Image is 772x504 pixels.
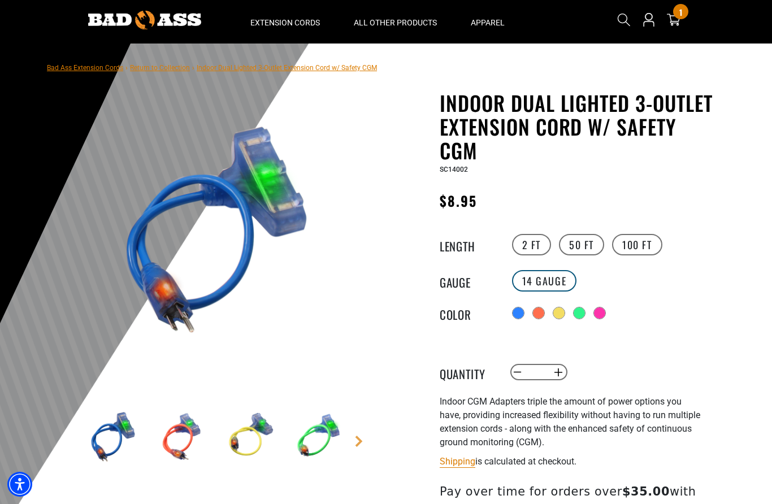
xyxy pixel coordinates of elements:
a: Next [353,436,365,447]
img: orange [149,404,214,470]
label: 50 FT [559,234,604,255]
summary: Search [615,11,633,29]
h1: Indoor Dual Lighted 3-Outlet Extension Cord w/ Safety CGM [440,91,717,162]
label: Quantity [440,365,496,380]
img: blue [80,404,146,470]
legend: Length [440,237,496,252]
span: Indoor Dual Lighted 3-Outlet Extension Cord w/ Safety CGM [197,64,377,72]
a: Shipping [440,456,475,467]
a: Return to Collection [130,64,190,72]
span: Apparel [471,18,505,28]
label: 100 FT [612,234,662,255]
span: Indoor CGM Adapters triple the amount of power options you have, providing increased flexibility ... [440,396,700,447]
span: 1 [679,8,682,16]
img: blue [80,93,353,366]
img: green [285,404,351,470]
nav: breadcrumbs [47,60,377,74]
span: › [192,64,194,72]
span: All Other Products [354,18,437,28]
label: 14 Gauge [512,270,577,292]
legend: Color [440,306,496,320]
span: $8.95 [440,190,477,211]
div: Accessibility Menu [7,472,32,497]
span: Extension Cords [250,18,320,28]
span: › [125,64,128,72]
label: 2 FT [512,234,551,255]
legend: Gauge [440,273,496,288]
a: Bad Ass Extension Cords [47,64,123,72]
img: Bad Ass Extension Cords [88,11,201,29]
img: yellow [217,404,283,470]
span: SC14002 [440,166,468,173]
div: is calculated at checkout. [440,454,717,469]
